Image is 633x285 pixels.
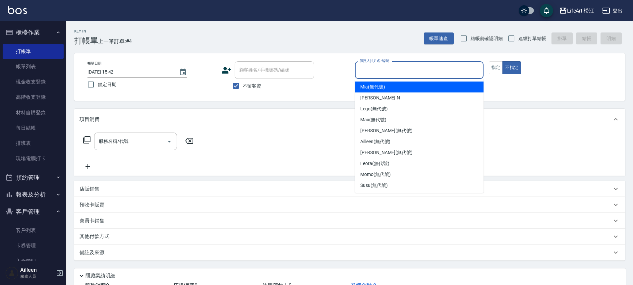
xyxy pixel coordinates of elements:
[3,24,64,41] button: 櫃檯作業
[98,81,116,88] span: 鎖定日期
[3,254,64,269] a: 入金管理
[3,238,64,253] a: 卡券管理
[74,36,98,45] h3: 打帳單
[3,74,64,89] a: 現金收支登錄
[424,32,454,45] button: 帳單速查
[74,229,625,245] div: 其他付款方式
[489,61,503,74] button: 指定
[164,136,175,147] button: Open
[3,151,64,166] a: 現場電腦打卡
[80,233,113,240] p: 其他付款方式
[243,83,261,89] span: 不留客資
[20,267,54,273] h5: Ailleen
[20,273,54,279] p: 服務人員
[360,182,388,189] span: Susu (無代號)
[175,64,191,80] button: Choose date, selected date is 2025-08-13
[567,7,595,15] div: LifeArt 松江
[3,89,64,105] a: 高階收支登錄
[360,171,391,178] span: Momo (無代號)
[80,249,104,256] p: 備註及來源
[74,181,625,197] div: 店販銷售
[87,61,101,66] label: 帳單日期
[600,5,625,17] button: 登出
[3,203,64,220] button: 客戶管理
[3,44,64,59] a: 打帳單
[556,4,597,18] button: LifeArt 松江
[360,58,389,63] label: 服務人員姓名/編號
[360,84,385,90] span: Mia (無代號)
[360,138,390,145] span: Ailleen (無代號)
[8,6,27,14] img: Logo
[360,94,400,101] span: [PERSON_NAME] -N
[3,223,64,238] a: 客戶列表
[3,59,64,74] a: 帳單列表
[80,201,104,208] p: 預收卡販賣
[3,169,64,186] button: 預約管理
[3,120,64,136] a: 每日結帳
[360,160,389,167] span: Leora (無代號)
[502,61,521,74] button: 不指定
[360,105,388,112] span: Lego (無代號)
[74,29,98,33] h2: Key In
[471,35,503,42] span: 結帳前確認明細
[360,127,413,134] span: [PERSON_NAME] (無代號)
[3,105,64,120] a: 材料自購登錄
[3,136,64,151] a: 排班表
[518,35,546,42] span: 連續打單結帳
[540,4,553,17] button: save
[98,37,132,45] span: 上一筆訂單:#4
[87,67,172,78] input: YYYY/MM/DD hh:mm
[360,116,386,123] span: Max (無代號)
[80,217,104,224] p: 會員卡銷售
[74,245,625,260] div: 備註及來源
[360,149,413,156] span: [PERSON_NAME] (無代號)
[74,109,625,130] div: 項目消費
[80,186,99,193] p: 店販銷售
[86,272,115,279] p: 隱藏業績明細
[74,213,625,229] div: 會員卡銷售
[3,186,64,203] button: 報表及分析
[5,266,19,280] img: Person
[74,197,625,213] div: 預收卡販賣
[80,116,99,123] p: 項目消費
